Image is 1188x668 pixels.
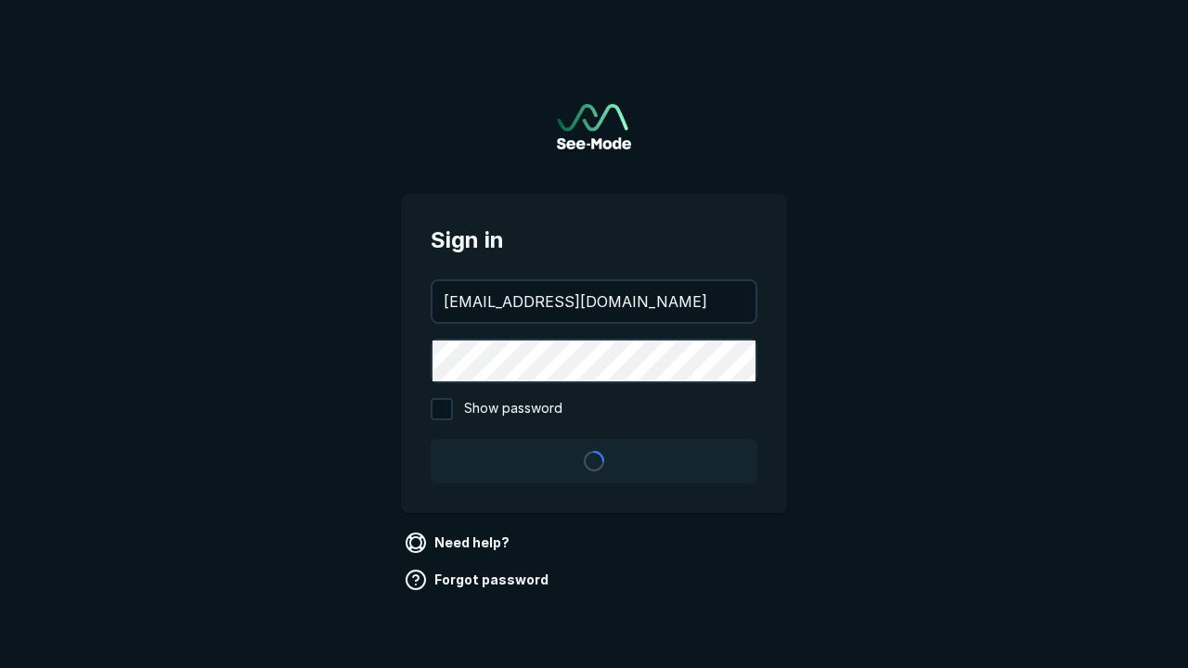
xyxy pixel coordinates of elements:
a: Need help? [401,528,517,558]
img: See-Mode Logo [557,104,631,149]
a: Go to sign in [557,104,631,149]
span: Sign in [431,224,757,257]
a: Forgot password [401,565,556,595]
input: your@email.com [433,281,755,322]
span: Show password [464,398,562,420]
